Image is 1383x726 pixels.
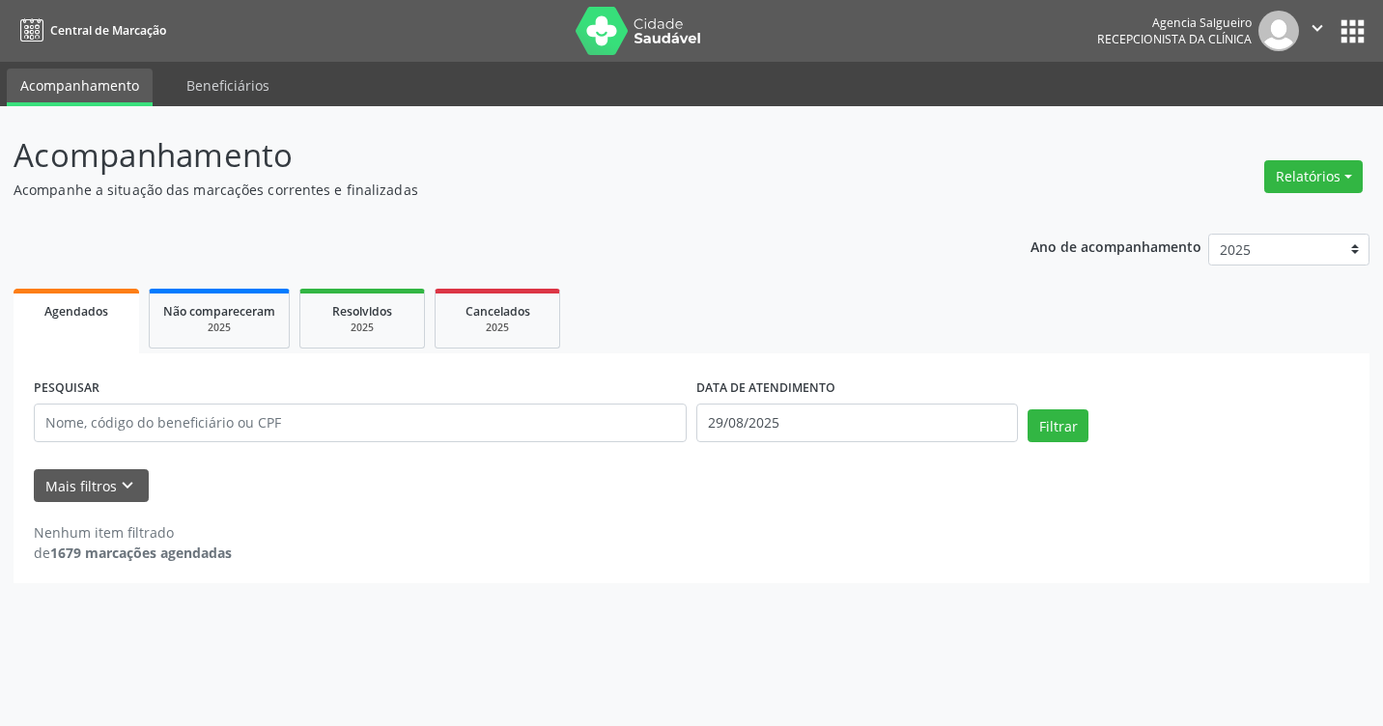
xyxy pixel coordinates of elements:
i: keyboard_arrow_down [117,475,138,496]
div: de [34,543,232,563]
div: Nenhum item filtrado [34,522,232,543]
button: Mais filtroskeyboard_arrow_down [34,469,149,503]
div: 2025 [314,321,410,335]
a: Beneficiários [173,69,283,102]
p: Acompanhe a situação das marcações correntes e finalizadas [14,180,963,200]
span: Não compareceram [163,303,275,320]
div: 2025 [163,321,275,335]
input: Selecione um intervalo [696,404,1018,442]
button:  [1299,11,1336,51]
input: Nome, código do beneficiário ou CPF [34,404,687,442]
button: apps [1336,14,1369,48]
span: Central de Marcação [50,22,166,39]
strong: 1679 marcações agendadas [50,544,232,562]
span: Recepcionista da clínica [1097,31,1252,47]
p: Acompanhamento [14,131,963,180]
button: Filtrar [1028,409,1088,442]
label: PESQUISAR [34,374,99,404]
div: Agencia Salgueiro [1097,14,1252,31]
img: img [1258,11,1299,51]
label: DATA DE ATENDIMENTO [696,374,835,404]
p: Ano de acompanhamento [1030,234,1201,258]
a: Central de Marcação [14,14,166,46]
span: Cancelados [466,303,530,320]
a: Acompanhamento [7,69,153,106]
span: Agendados [44,303,108,320]
div: 2025 [449,321,546,335]
span: Resolvidos [332,303,392,320]
i:  [1307,17,1328,39]
button: Relatórios [1264,160,1363,193]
